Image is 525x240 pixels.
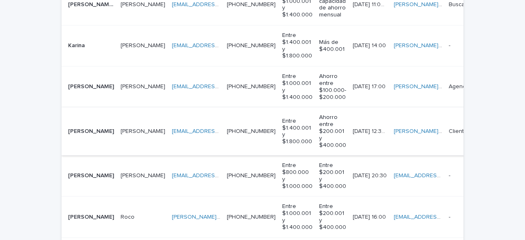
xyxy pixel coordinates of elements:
[227,214,276,220] a: [PHONE_NUMBER]
[121,173,165,178] font: [PERSON_NAME]
[68,128,114,134] font: [PERSON_NAME]
[353,173,387,178] font: [DATE] 20:30
[227,2,276,7] a: [PHONE_NUMBER]
[319,39,345,52] font: Más de $400.001
[353,84,386,89] font: [DATE] 17:00
[121,214,135,220] font: Roco
[121,84,165,89] font: [PERSON_NAME]
[172,214,309,220] a: [PERSON_NAME][EMAIL_ADDRESS][DOMAIN_NAME]
[282,32,313,59] font: Entre $1.400.001 y $1.800.000
[121,43,165,48] font: [PERSON_NAME]
[172,2,265,7] a: [EMAIL_ADDRESS][DOMAIN_NAME]
[68,173,114,178] font: [PERSON_NAME]
[227,173,276,178] a: [PHONE_NUMBER]
[319,73,348,100] font: Ahorro entre $100.000- $200.000
[282,203,313,230] font: Entre $1.000.001 y $1.400.000
[449,173,450,178] font: -
[68,214,114,220] font: [PERSON_NAME]
[68,82,116,90] p: Catalina Vejar
[353,126,389,135] p: 8/12/2025 12:30 p. m.
[68,84,114,89] font: [PERSON_NAME]
[319,114,346,148] font: Ahorro entre $200.001 y $400.000
[172,128,265,134] a: [EMAIL_ADDRESS][DOMAIN_NAME]
[282,162,313,189] font: Entre $800.000 y $1.000.000
[353,82,387,90] p: 8/12/2025 17:00
[319,203,346,230] font: Entre $200.001 y $400.000
[353,41,388,49] p: 14/8/2025 14:00
[282,118,313,144] font: Entre $1.400.001 y $1.800.000
[319,162,346,189] font: Entre $200.001 y $400.000
[172,43,265,48] a: [EMAIL_ADDRESS][DOMAIN_NAME]
[353,2,394,7] font: [DATE] 11:00 AM
[68,2,162,7] font: [PERSON_NAME] [PERSON_NAME]
[68,43,85,48] font: Karina
[353,128,399,134] font: [DATE] 12:30 p. m.
[172,84,265,89] a: [EMAIL_ADDRESS][DOMAIN_NAME]
[227,84,276,89] a: [PHONE_NUMBER]
[449,214,450,220] font: -
[353,214,386,220] font: [DATE] 16:00
[121,128,165,134] font: [PERSON_NAME]
[227,43,276,48] a: [PHONE_NUMBER]
[353,43,386,48] font: [DATE] 14:00
[227,128,276,134] a: [PHONE_NUMBER]
[121,2,165,7] font: [PERSON_NAME]
[353,212,388,221] p: 14/4/2025 16:00
[282,73,313,100] font: Entre $1.000.001 y $1.400.000
[449,43,450,48] font: -
[172,173,265,178] a: [EMAIL_ADDRESS][DOMAIN_NAME]
[353,171,388,179] p: 30/4/2025 20:30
